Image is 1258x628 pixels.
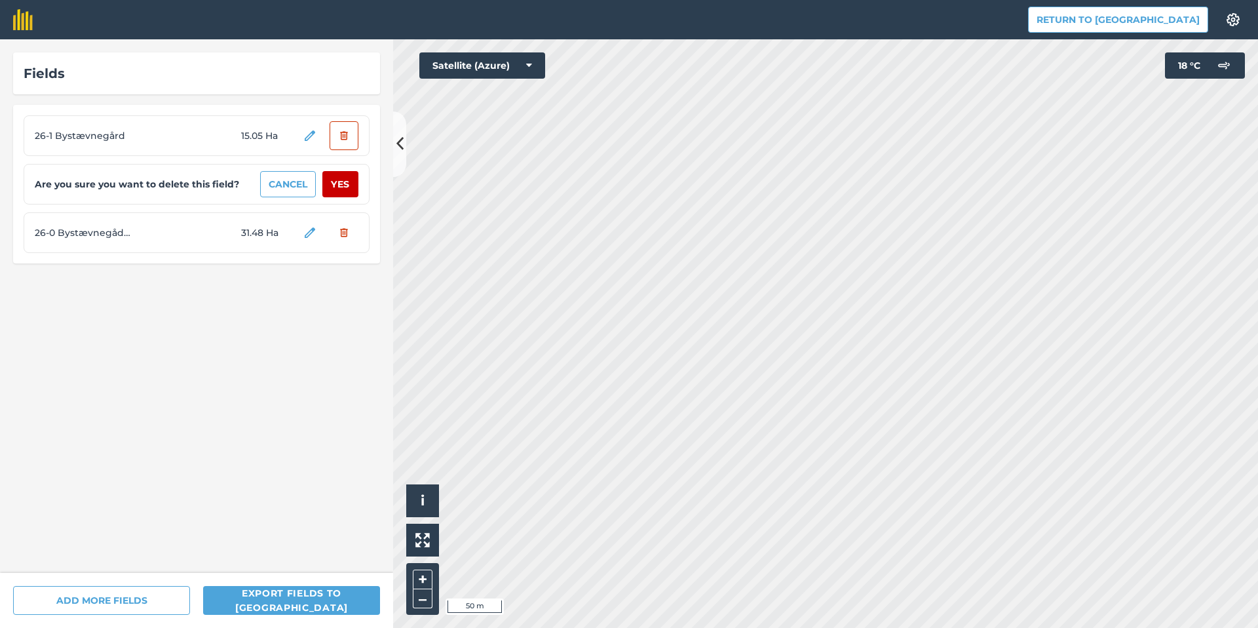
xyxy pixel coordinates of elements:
button: 18 °C [1165,52,1245,79]
button: + [413,570,432,589]
button: Satellite (Azure) [419,52,545,79]
button: Return to [GEOGRAPHIC_DATA] [1028,7,1208,33]
span: 15.05 Ha [241,128,290,143]
img: fieldmargin Logo [13,9,33,30]
button: i [406,484,439,517]
span: 31.48 Ha [241,226,290,240]
span: 18 ° C [1178,52,1200,79]
button: Cancel [260,171,316,197]
button: Yes [322,171,358,197]
img: svg+xml;base64,PD94bWwgdmVyc2lvbj0iMS4wIiBlbmNvZGluZz0idXRmLTgiPz4KPCEtLSBHZW5lcmF0b3I6IEFkb2JlIE... [1211,52,1237,79]
span: 26-1 Bystævnegård [35,128,133,143]
button: – [413,589,432,608]
div: Fields [24,63,370,84]
span: 26-0 Bystævnegåden [35,226,133,240]
img: A cog icon [1225,13,1241,26]
strong: Are you sure you want to delete this field? [35,177,239,191]
button: ADD MORE FIELDS [13,586,190,615]
span: i [421,492,425,509]
button: Export fields to [GEOGRAPHIC_DATA] [203,586,380,615]
img: Four arrows, one pointing top left, one top right, one bottom right and the last bottom left [415,533,430,547]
